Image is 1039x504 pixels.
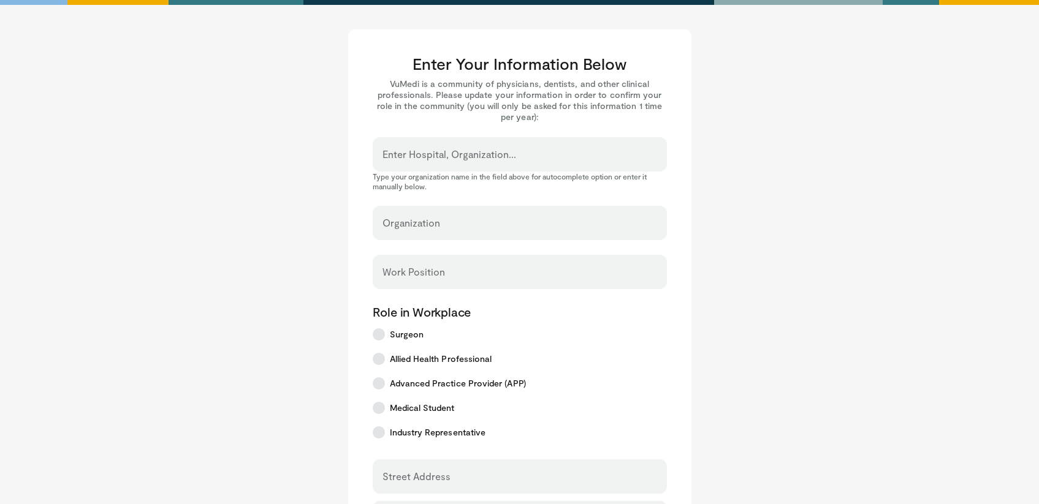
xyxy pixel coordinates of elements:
[382,142,516,167] label: Enter Hospital, Organization...
[373,171,667,191] p: Type your organization name in the field above for autocomplete option or enter it manually below.
[382,211,440,235] label: Organization
[373,304,667,320] p: Role in Workplace
[390,402,455,414] span: Medical Student
[382,260,445,284] label: Work Position
[390,353,492,365] span: Allied Health Professional
[390,377,526,389] span: Advanced Practice Provider (APP)
[373,54,667,73] h3: Enter Your Information Below
[373,78,667,122] p: VuMedi is a community of physicians, dentists, and other clinical professionals. Please update yo...
[390,426,486,438] span: Industry Representative
[382,464,451,489] label: Street Address
[390,328,424,340] span: Surgeon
